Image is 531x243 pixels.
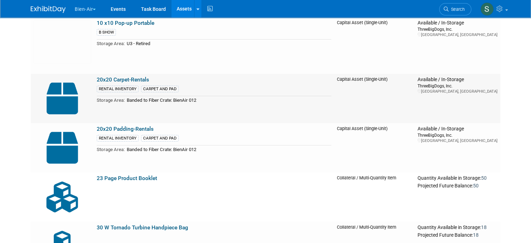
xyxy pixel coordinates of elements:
[418,77,497,83] div: Available / In-Storage
[97,147,125,152] span: Storage Area:
[449,7,465,12] span: Search
[334,123,415,172] td: Capital Asset (Single-Unit)
[418,26,497,32] div: ThreeBigDogs, Inc.
[418,231,497,238] div: Projected Future Balance:
[97,224,188,231] a: 30 W Tornado Turbine Handpiece Bag
[418,138,497,143] div: [GEOGRAPHIC_DATA], [GEOGRAPHIC_DATA]
[473,183,479,188] span: 50
[97,29,116,36] div: B SHOW
[97,98,125,103] span: Storage Area:
[125,145,331,153] td: Banded to Fiber Crate: BienAir 012
[34,77,91,120] img: Capital-Asset-Icon-2.png
[334,74,415,123] td: Capital Asset (Single-Unit)
[481,175,487,181] span: 50
[418,181,497,189] div: Projected Future Balance:
[97,77,149,83] a: 20x20 Carpet-Rentals
[334,172,415,222] td: Collateral / Multi-Quantity Item
[334,17,415,74] td: Capital Asset (Single-Unit)
[418,132,497,138] div: ThreeBigDogs, Inc.
[418,89,497,94] div: [GEOGRAPHIC_DATA], [GEOGRAPHIC_DATA]
[480,2,494,16] img: Samantha Meyers
[418,224,497,231] div: Quantity Available in Storage:
[418,32,497,37] div: [GEOGRAPHIC_DATA], [GEOGRAPHIC_DATA]
[418,175,497,181] div: Quantity Available in Storage:
[481,224,487,230] span: 18
[439,3,471,15] a: Search
[34,175,91,219] img: Collateral-Icon-2.png
[125,40,331,48] td: U3 - Retired
[97,135,139,142] div: RENTAL INVENTORY
[418,83,497,89] div: ThreeBigDogs, Inc.
[125,96,331,104] td: Banded to Fiber Crate: BienAir 012
[34,126,91,170] img: Capital-Asset-Icon-2.png
[31,6,66,13] img: ExhibitDay
[141,86,179,92] div: CARPET AND PAD
[97,20,154,26] a: 10 x10 Pop-up Portable
[97,126,154,132] a: 20x20 Padding-Rentals
[97,41,125,46] span: Storage Area:
[473,232,479,238] span: 18
[418,126,497,132] div: Available / In-Storage
[418,20,497,26] div: Available / In-Storage
[97,86,139,92] div: RENTAL INVENTORY
[141,135,179,142] div: CARPET AND PAD
[97,175,157,181] a: 23 Page Product Booklet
